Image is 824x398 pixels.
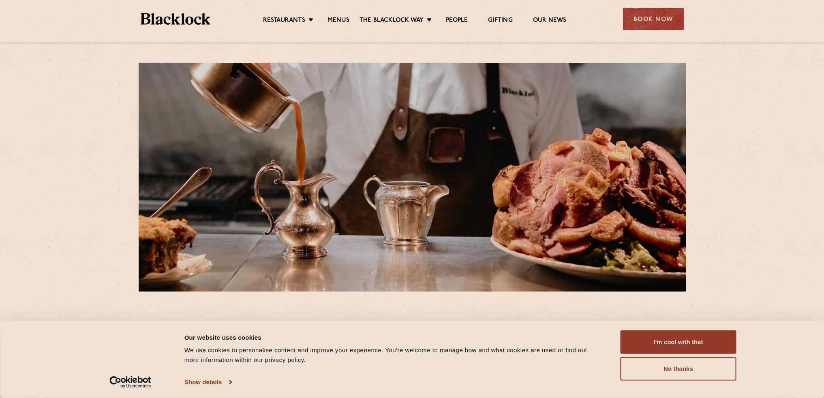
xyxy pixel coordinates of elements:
a: Restaurants [263,17,305,26]
button: No thanks [621,357,736,381]
a: Gifting [488,17,512,26]
div: We use cookies to personalise content and improve your experience. You're welcome to manage how a... [184,345,602,365]
div: Our website uses cookies [184,332,602,342]
div: Book Now [623,8,684,30]
button: I'm cool with that [621,330,736,354]
a: Show details [184,376,231,388]
a: Usercentrics Cookiebot - opens in a new window [95,376,166,388]
a: People [446,17,468,26]
a: Our News [533,17,567,26]
a: Menus [327,17,349,26]
a: The Blacklock Way [360,17,424,26]
img: BL_Textured_Logo-footer-cropped.svg [141,13,211,25]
